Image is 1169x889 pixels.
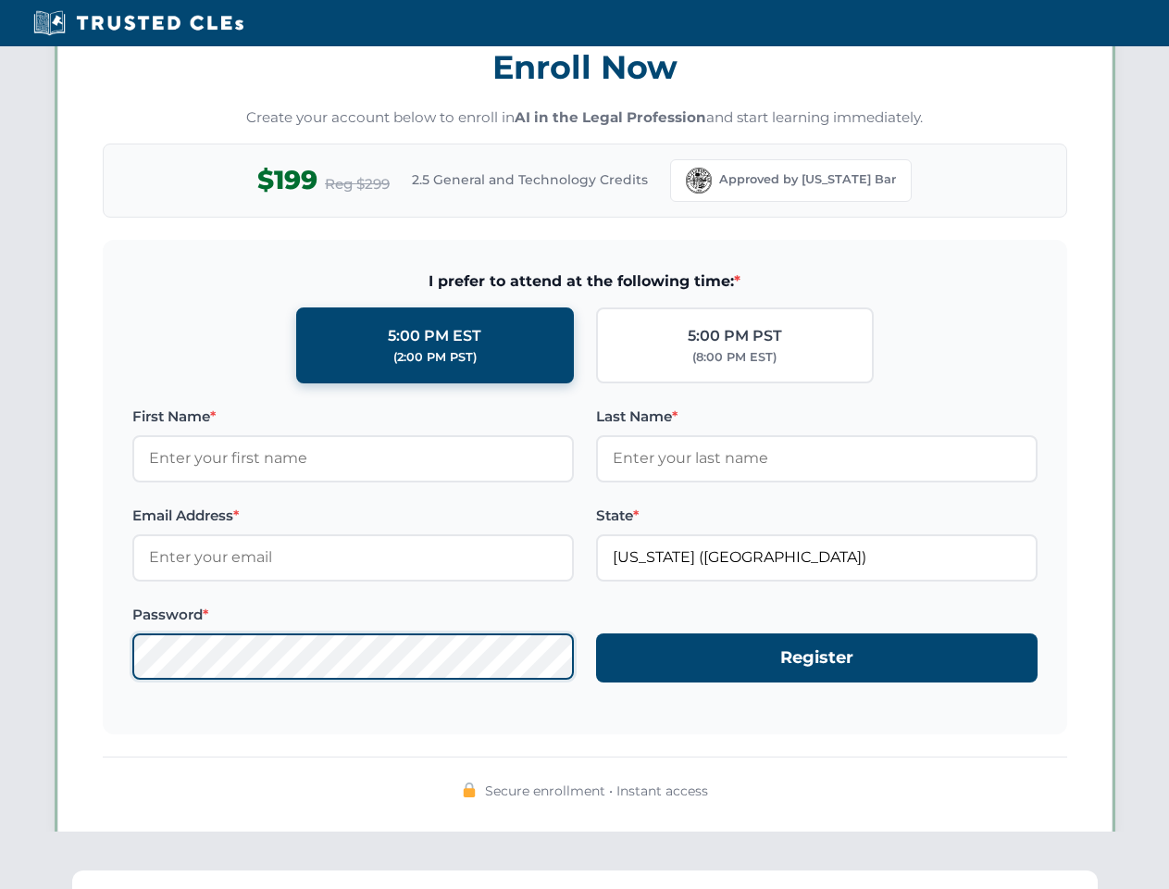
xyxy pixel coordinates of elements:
[132,406,574,428] label: First Name
[132,534,574,581] input: Enter your email
[688,324,782,348] div: 5:00 PM PST
[515,108,706,126] strong: AI in the Legal Profession
[686,168,712,194] img: Florida Bar
[28,9,249,37] img: Trusted CLEs
[462,783,477,797] img: 🔒
[596,534,1038,581] input: Florida (FL)
[719,170,896,189] span: Approved by [US_STATE] Bar
[596,435,1038,482] input: Enter your last name
[132,269,1038,294] span: I prefer to attend at the following time:
[596,406,1038,428] label: Last Name
[596,505,1038,527] label: State
[485,781,708,801] span: Secure enrollment • Instant access
[103,107,1067,129] p: Create your account below to enroll in and start learning immediately.
[103,38,1067,96] h3: Enroll Now
[692,348,777,367] div: (8:00 PM EST)
[132,604,574,626] label: Password
[132,505,574,527] label: Email Address
[388,324,481,348] div: 5:00 PM EST
[596,633,1038,682] button: Register
[325,173,390,195] span: Reg $299
[412,169,648,190] span: 2.5 General and Technology Credits
[132,435,574,482] input: Enter your first name
[393,348,477,367] div: (2:00 PM PST)
[257,159,317,201] span: $199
